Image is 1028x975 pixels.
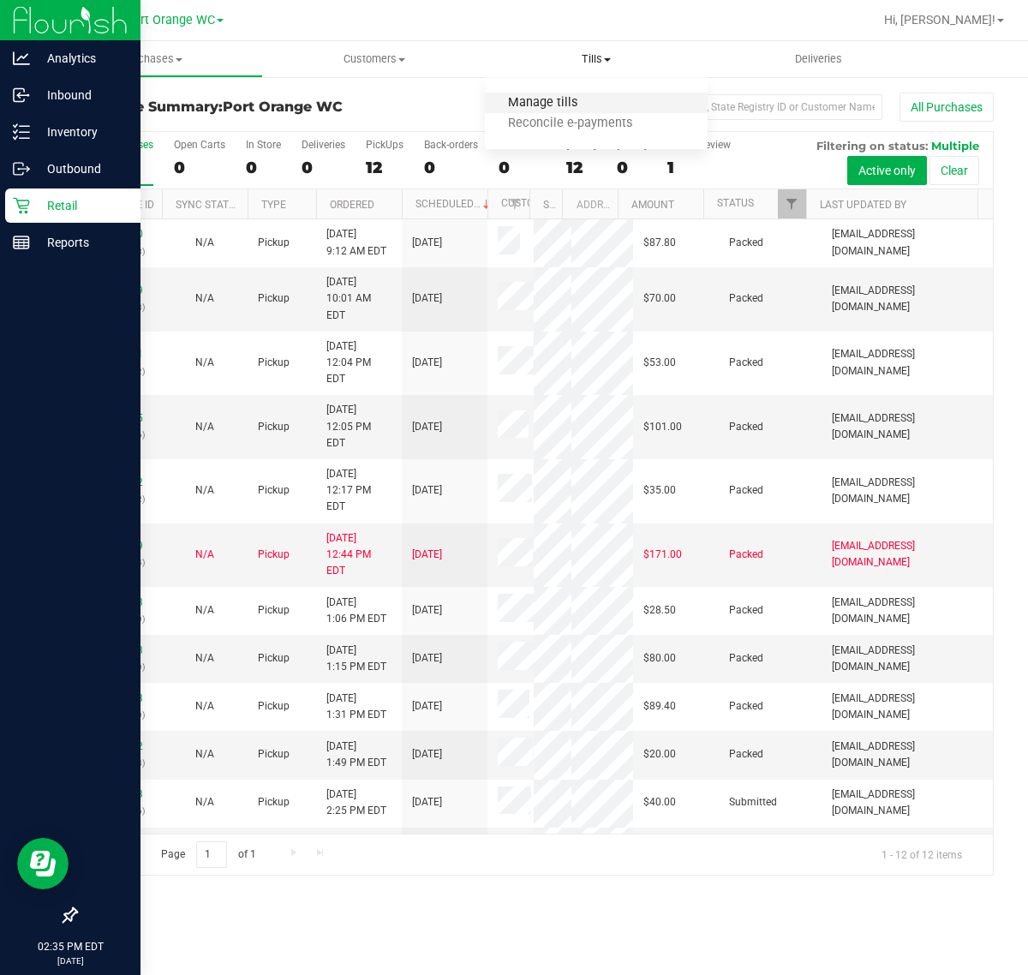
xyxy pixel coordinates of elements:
span: Not Applicable [195,700,214,712]
span: Packed [729,482,763,499]
div: Back-orders [424,139,478,151]
span: [DATE] 1:49 PM EDT [326,739,386,771]
button: N/A [195,698,214,715]
span: [DATE] 1:06 PM EDT [326,595,386,627]
button: N/A [195,602,214,619]
span: Pickup [258,290,290,307]
span: Filtering on status: [816,139,928,153]
span: $80.00 [643,650,676,667]
span: Pickup [258,650,290,667]
span: [DATE] [412,355,442,371]
div: 12 [366,158,403,177]
div: 0 [302,158,345,177]
span: Packed [729,547,763,563]
button: N/A [195,746,214,763]
span: [EMAIL_ADDRESS][DOMAIN_NAME] [832,643,983,675]
span: Not Applicable [195,421,214,433]
input: Search Purchase ID, Original ID, State Registry ID or Customer Name... [540,94,882,120]
div: 0 [424,158,478,177]
span: Pickup [258,746,290,763]
span: $35.00 [643,482,676,499]
span: Not Applicable [195,796,214,808]
span: [DATE] 12:44 PM EDT [326,530,391,580]
div: 1 [667,158,731,177]
span: [DATE] [412,482,442,499]
span: Reconcile e-payments [485,117,655,131]
span: $89.40 [643,698,676,715]
span: Submitted [729,794,777,811]
button: N/A [195,547,214,563]
button: N/A [195,482,214,499]
p: Inbound [30,85,133,105]
input: 1 [196,841,227,868]
p: Outbound [30,159,133,179]
span: Packed [729,746,763,763]
span: $53.00 [643,355,676,371]
th: Address [562,189,618,219]
span: $70.00 [643,290,676,307]
p: [DATE] [8,954,133,967]
span: [DATE] 1:31 PM EDT [326,691,386,723]
span: [DATE] [412,650,442,667]
button: Active only [847,156,927,185]
span: $101.00 [643,419,682,435]
a: Scheduled [415,198,493,210]
span: Pickup [258,698,290,715]
span: Customers [264,51,484,67]
span: Not Applicable [195,548,214,560]
span: Deliveries [772,51,865,67]
a: Status [717,197,754,209]
span: [DATE] 2:25 PM EDT [326,787,386,819]
button: N/A [195,650,214,667]
a: Customers [263,41,485,77]
span: Packed [729,602,763,619]
a: Type [261,199,286,211]
h3: Purchase Summary: [75,99,381,115]
span: [EMAIL_ADDRESS][DOMAIN_NAME] [832,691,983,723]
button: Clear [929,156,979,185]
inline-svg: Inventory [13,123,30,141]
span: Not Applicable [195,292,214,304]
div: 12 [566,158,596,177]
span: Not Applicable [195,604,214,616]
p: Reports [30,232,133,253]
a: Deliveries [708,41,929,77]
button: All Purchases [899,93,994,122]
span: $40.00 [643,794,676,811]
span: [EMAIL_ADDRESS][DOMAIN_NAME] [832,226,983,259]
span: Pickup [258,482,290,499]
span: [EMAIL_ADDRESS][DOMAIN_NAME] [832,283,983,315]
span: Not Applicable [195,356,214,368]
div: 0 [174,158,225,177]
p: Retail [30,195,133,216]
span: Not Applicable [195,484,214,496]
div: In Store [246,139,281,151]
span: Packed [729,235,763,251]
div: Open Carts [174,139,225,151]
button: N/A [195,794,214,811]
a: Amount [631,199,674,211]
span: Pickup [258,355,290,371]
inline-svg: Retail [13,197,30,214]
span: Not Applicable [195,236,214,248]
a: Filter [778,189,806,218]
span: [DATE] [412,746,442,763]
a: State Registry ID [543,199,633,211]
span: Pickup [258,602,290,619]
span: [DATE] [412,547,442,563]
span: [DATE] [412,794,442,811]
div: 0 [246,158,281,177]
button: N/A [195,355,214,371]
a: Filter [500,189,529,218]
button: N/A [195,235,214,251]
span: Packed [729,698,763,715]
span: [DATE] [412,602,442,619]
span: [DATE] [412,698,442,715]
span: [DATE] 12:04 PM EDT [326,338,391,388]
span: [DATE] [412,419,442,435]
a: Sync Status [176,199,242,211]
div: Deliveries [302,139,345,151]
span: Pickup [258,235,290,251]
button: N/A [195,419,214,435]
p: Analytics [30,48,133,69]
